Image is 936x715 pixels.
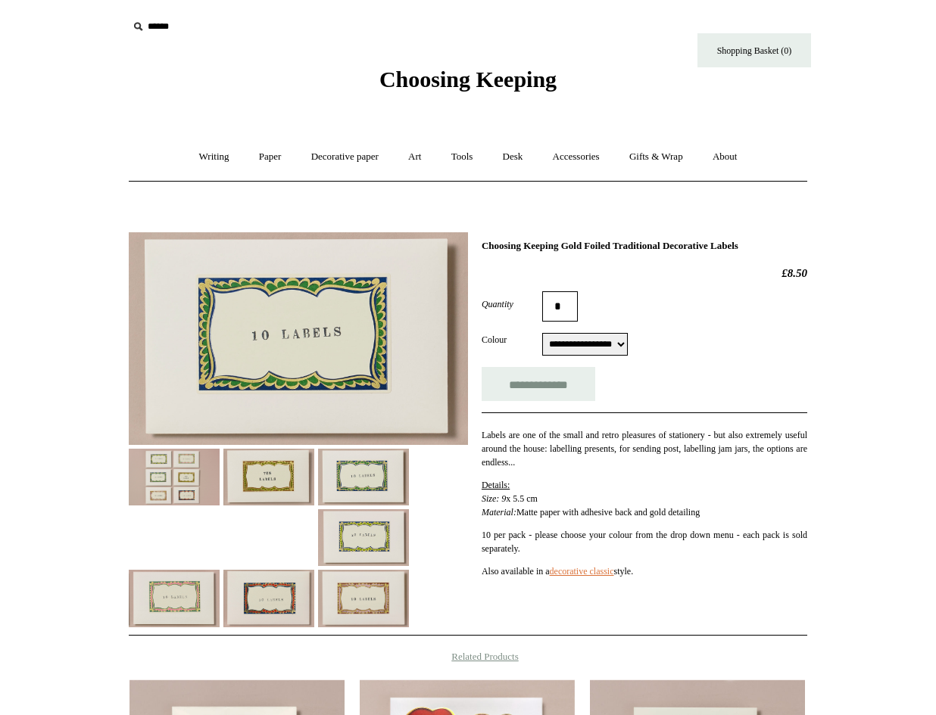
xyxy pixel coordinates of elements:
a: Desk [489,137,537,177]
a: Accessories [539,137,613,177]
a: decorative classic [550,566,614,577]
p: Labels are one of the small and retro pleasures of stationery - but also extremely useful around ... [482,428,807,469]
img: Choosing Keeping Gold Foiled Traditional Decorative Labels [223,449,314,505]
label: Quantity [482,297,542,311]
a: Paper [245,137,295,177]
a: Shopping Basket (0) [697,33,811,67]
img: Choosing Keeping Gold Foiled Traditional Decorative Labels [318,570,409,626]
em: Material: [482,507,516,518]
h4: Related Products [89,651,847,663]
img: Choosing Keeping Gold Foiled Traditional Decorative Labels [129,232,468,445]
em: Size: 9 [482,493,506,504]
img: Choosing Keeping Gold Foiled Traditional Decorative Labels [129,570,220,626]
a: Gifts & Wrap [616,137,697,177]
span: Details: [482,480,510,490]
h1: Choosing Keeping Gold Foiled Traditional Decorative Labels [482,240,807,252]
img: Choosing Keeping Gold Foiled Traditional Decorative Labels [318,509,409,566]
img: Choosing Keeping Gold Foiled Traditional Decorative Labels [223,570,314,626]
img: Choosing Keeping Gold Foiled Traditional Decorative Labels [129,449,220,505]
h2: £8.50 [482,266,807,280]
p: x 5.5 cm Matte paper with adhesive back and gold detailing [482,478,807,519]
a: About [699,137,751,177]
p: Also available in a style. [482,564,807,578]
a: Art [395,137,435,177]
label: Colour [482,333,542,347]
a: Choosing Keeping [379,79,557,89]
a: Writing [186,137,243,177]
img: Choosing Keeping Gold Foiled Traditional Decorative Labels [318,449,409,505]
span: Choosing Keeping [379,67,557,92]
a: Tools [438,137,487,177]
p: 10 per pack - please choose your colour from the drop down menu - each pack is sold separately. [482,528,807,555]
a: Decorative paper [298,137,392,177]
